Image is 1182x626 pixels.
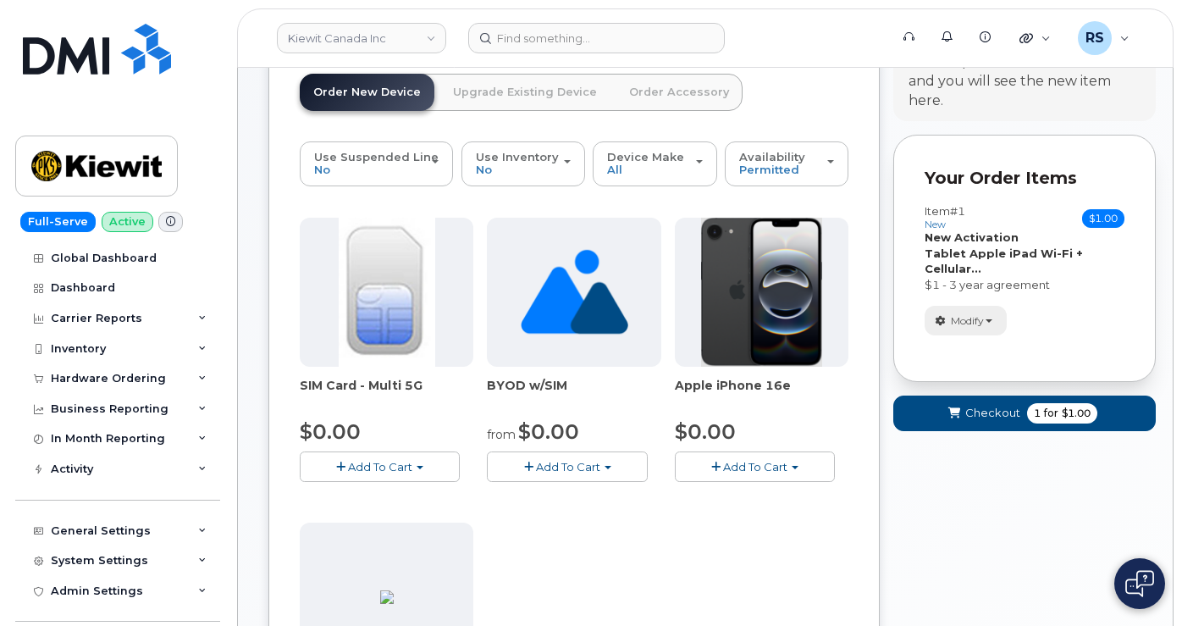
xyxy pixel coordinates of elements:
[476,163,492,176] span: No
[925,247,1083,276] strong: Tablet Apple iPad Wi-Fi + Cellular...
[518,419,579,444] span: $0.00
[739,163,799,176] span: Permitted
[487,451,647,481] button: Add To Cart
[965,405,1020,421] span: Checkout
[521,218,628,367] img: no_image_found-2caef05468ed5679b831cfe6fc140e25e0c280774317ffc20a367ab7fd17291e.png
[380,590,394,604] img: 96FE4D95-2934-46F2-B57A-6FE1B9896579.png
[925,230,1019,244] strong: New Activation
[925,277,1124,293] div: $1 - 3 year agreement
[739,150,805,163] span: Availability
[476,150,559,163] span: Use Inventory
[675,451,835,481] button: Add To Cart
[1082,209,1124,228] span: $1.00
[300,419,361,444] span: $0.00
[593,141,716,186] button: Device Make All
[925,219,946,230] small: new
[950,204,965,218] span: #1
[1062,406,1091,421] span: $1.00
[1041,406,1062,421] span: for
[300,74,434,111] a: Order New Device
[300,377,473,411] div: SIM Card - Multi 5G
[277,23,446,53] a: Kiewit Canada Inc
[893,396,1156,430] button: Checkout 1 for $1.00
[461,141,585,186] button: Use Inventory No
[607,150,684,163] span: Device Make
[1034,406,1041,421] span: 1
[1125,570,1154,597] img: Open chat
[439,74,610,111] a: Upgrade Existing Device
[487,377,660,411] div: BYOD w/SIM
[339,218,435,367] img: 00D627D4-43E9-49B7-A367-2C99342E128C.jpg
[675,377,848,411] div: Apple iPhone 16e
[616,74,743,111] a: Order Accessory
[723,460,787,474] span: Add To Cart
[1066,21,1141,55] div: Randy Sayres
[468,23,725,53] input: Find something...
[925,306,1007,335] button: Modify
[314,150,439,163] span: Use Suspended Line
[607,163,622,176] span: All
[725,141,848,186] button: Availability Permitted
[701,218,822,367] img: iPhone_16e_pic.PNG
[925,166,1124,191] p: Your Order Items
[314,163,330,176] span: No
[300,141,453,186] button: Use Suspended Line No
[909,53,1141,111] div: Choose product from the left side and you will see the new item here.
[487,427,516,442] small: from
[536,460,600,474] span: Add To Cart
[675,419,736,444] span: $0.00
[925,205,965,230] h3: Item
[348,460,412,474] span: Add To Cart
[1008,21,1063,55] div: Quicklinks
[300,451,460,481] button: Add To Cart
[951,313,984,329] span: Modify
[1085,28,1104,48] span: RS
